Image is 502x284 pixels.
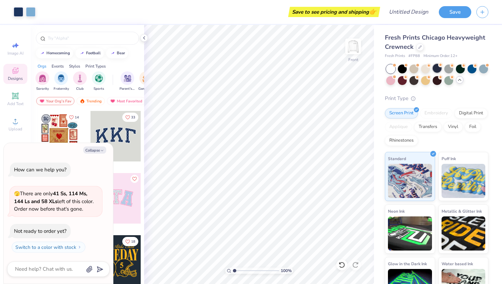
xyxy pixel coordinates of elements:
button: Switch to a color with stock [12,242,85,253]
img: Front [346,40,360,53]
div: Rhinestones [385,136,418,146]
div: filter for Sorority [36,71,49,91]
span: Sports [94,86,104,91]
div: Styles [69,63,80,69]
img: Sports Image [95,74,103,82]
span: # FP88 [408,53,420,59]
div: Screen Print [385,108,418,118]
span: 🫣 [14,190,20,197]
div: Save to see pricing and shipping [290,7,378,17]
span: Metallic & Glitter Ink [442,208,482,215]
input: Untitled Design [384,5,434,19]
div: homecoming [46,51,70,55]
span: Minimum Order: 12 + [423,53,458,59]
button: Like [122,113,138,122]
button: Collapse [83,146,106,154]
strong: 41 Ss, 114 Ms, 144 Ls and 58 XLs [14,190,87,205]
button: Like [130,175,139,183]
button: filter button [138,71,154,91]
div: football [86,51,101,55]
img: Game Day Image [142,74,150,82]
span: Game Day [138,86,154,91]
span: Glow in the Dark Ink [388,260,427,267]
button: filter button [73,71,87,91]
button: filter button [120,71,135,91]
img: Puff Ink [442,164,486,198]
span: 100 % [281,268,292,274]
div: Foil [465,122,481,132]
button: filter button [36,71,49,91]
span: Standard [388,155,406,162]
button: Save [439,6,471,18]
span: Upload [9,126,22,132]
div: Events [52,63,64,69]
span: 14 [75,116,79,119]
button: football [75,48,104,58]
span: 👉 [369,8,376,16]
div: filter for Fraternity [54,71,69,91]
div: filter for Parent's Weekend [120,71,135,91]
button: homecoming [36,48,73,58]
span: Neon Ink [388,208,405,215]
span: Designs [8,76,23,81]
span: 18 [131,240,135,243]
div: bear [117,51,125,55]
div: Embroidery [420,108,452,118]
span: Fresh Prints Chicago Heavyweight Crewneck [385,33,485,51]
div: Transfers [414,122,442,132]
img: Neon Ink [388,216,432,251]
span: Puff Ink [442,155,456,162]
img: trend_line.gif [40,51,45,55]
div: Print Types [85,63,106,69]
div: filter for Sports [92,71,106,91]
img: Sorority Image [39,74,46,82]
img: trend_line.gif [79,51,85,55]
img: most_fav.gif [110,99,115,103]
span: There are only left of this color. Order now before that's gone. [14,190,94,212]
div: Most Favorited [107,97,145,105]
div: Applique [385,122,412,132]
span: Sorority [36,86,49,91]
div: Your Org's Fav [36,97,74,105]
img: trending.gif [80,99,85,103]
span: 33 [131,116,135,119]
div: Not ready to order yet? [14,228,67,235]
span: Add Text [7,101,24,106]
div: Front [348,57,358,63]
img: most_fav.gif [39,99,45,103]
img: Switch to a color with stock [78,245,82,249]
img: trend_line.gif [110,51,115,55]
span: Water based Ink [442,260,473,267]
button: filter button [54,71,69,91]
span: Parent's Weekend [120,86,135,91]
div: Digital Print [455,108,488,118]
img: Club Image [76,74,84,82]
img: Standard [388,164,432,198]
button: Like [66,113,82,122]
span: Image AI [8,51,24,56]
button: bear [106,48,128,58]
span: Club [76,86,84,91]
div: filter for Club [73,71,87,91]
div: Orgs [38,63,46,69]
div: filter for Game Day [138,71,154,91]
img: Parent's Weekend Image [124,74,131,82]
img: Metallic & Glitter Ink [442,216,486,251]
div: Trending [76,97,105,105]
div: Vinyl [444,122,463,132]
button: Like [122,237,138,246]
button: filter button [92,71,106,91]
input: Try "Alpha" [47,35,135,42]
span: Fresh Prints [385,53,405,59]
img: Fraternity Image [57,74,65,82]
div: Print Type [385,95,488,102]
span: Fraternity [54,86,69,91]
div: How can we help you? [14,166,67,173]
